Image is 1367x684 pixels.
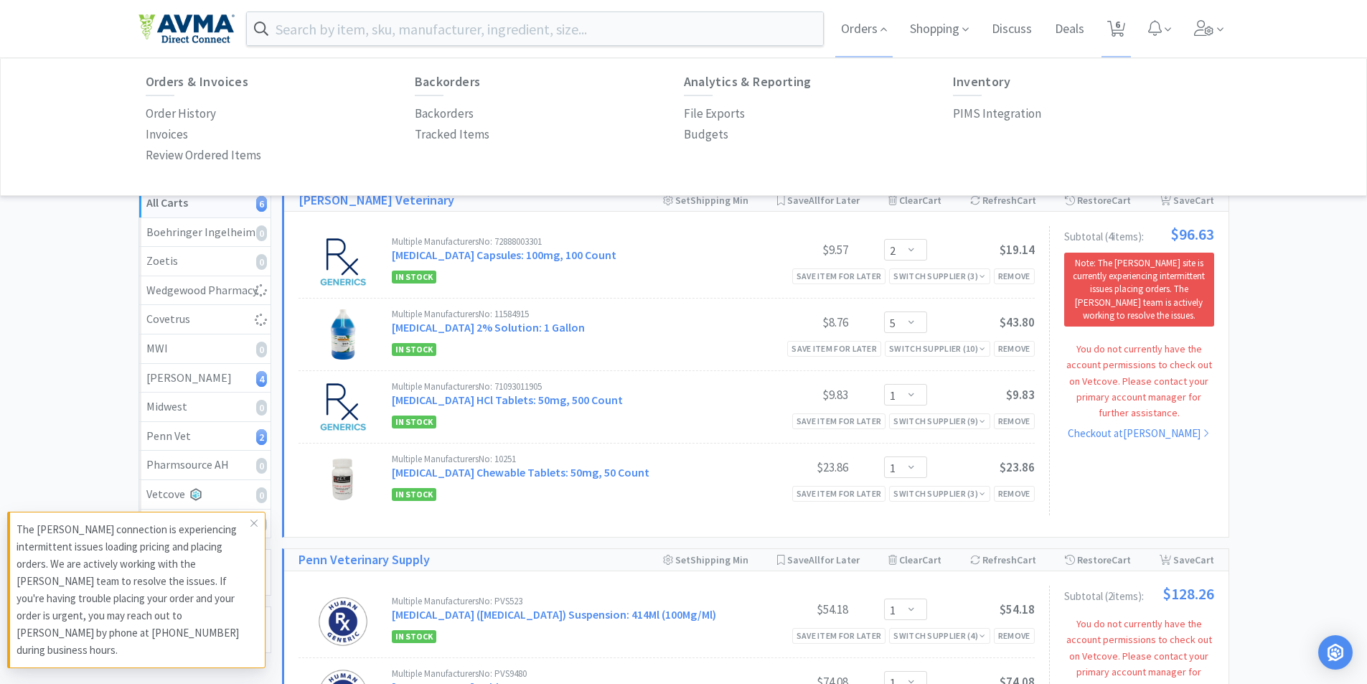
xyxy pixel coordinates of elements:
[1318,635,1353,670] div: Open Intercom Messenger
[1000,601,1035,617] span: $54.18
[684,75,953,89] h6: Analytics & Reporting
[1070,257,1208,322] p: Note: The [PERSON_NAME] site is currently experiencing intermittent issues placing orders. The [P...
[392,607,716,622] a: [MEDICAL_DATA] ([MEDICAL_DATA]) Suspension: 414Ml (100Mg/Ml)
[146,104,216,123] p: Order History
[1195,553,1214,566] span: Cart
[809,194,820,207] span: All
[146,456,263,474] div: Pharmsource AH
[970,189,1036,211] div: Refresh
[318,309,368,360] img: aeda740e647747988f6e7575968cba90_173520.jpeg
[139,247,271,276] a: Zoetis0
[318,382,368,432] img: 96e77631cf404cbda60a415f74cf64d6_579803.jpeg
[994,628,1035,643] div: Remove
[792,413,886,428] div: Save item for later
[299,190,454,211] a: [PERSON_NAME] Veterinary
[1000,242,1035,258] span: $19.14
[415,104,474,123] p: Backorders
[663,189,748,211] div: Shipping Min
[139,422,271,451] a: Penn Vet2
[146,124,188,145] a: Invoices
[139,510,271,538] a: Elanco0
[392,343,436,356] span: In Stock
[138,14,235,44] img: e4e33dab9f054f5782a47901c742baa9_102.png
[146,398,263,416] div: Midwest
[392,382,741,391] div: Multiple Manufacturers No: 71093011905
[415,75,684,89] h6: Backorders
[953,104,1041,123] p: PIMS Integration
[146,75,415,89] h6: Orders & Invoices
[256,196,267,212] i: 6
[392,309,741,319] div: Multiple Manufacturers No: 11584915
[684,103,745,124] a: File Exports
[256,400,267,416] i: 0
[146,103,216,124] a: Order History
[1160,549,1214,571] div: Save
[741,314,848,331] div: $8.76
[888,189,941,211] div: Clear
[146,310,263,329] div: Covetrus
[684,104,745,123] p: File Exports
[792,486,886,501] div: Save item for later
[392,630,436,643] span: In Stock
[392,488,436,501] span: In Stock
[1006,387,1035,403] span: $9.83
[1017,553,1036,566] span: Cart
[787,553,860,566] span: Save for Later
[809,553,820,566] span: All
[970,549,1036,571] div: Refresh
[994,413,1035,428] div: Remove
[1065,549,1131,571] div: Restore
[889,342,986,355] div: Switch Supplier ( 10 )
[139,334,271,364] a: MWI0
[318,454,368,505] img: c859de745d6b46e1a541a905588e85df_69086.jpeg
[256,225,267,241] i: 0
[1101,24,1131,37] a: 6
[392,393,623,407] a: [MEDICAL_DATA] HCl Tablets: 50mg, 500 Count
[787,194,860,207] span: Save for Later
[256,458,267,474] i: 0
[922,194,941,207] span: Cart
[392,271,436,284] span: In Stock
[139,218,271,248] a: Boehringer Ingelheim0
[994,486,1035,501] div: Remove
[139,305,271,334] a: Covetrus
[1162,586,1214,601] span: $128.26
[392,416,436,428] span: In Stock
[741,386,848,403] div: $9.83
[1112,194,1131,207] span: Cart
[146,195,188,210] strong: All Carts
[256,254,267,270] i: 0
[318,237,368,287] img: 6fa536812a4a4b99bec4fee2dcf73ddd_518006.jpeg
[392,454,741,464] div: Multiple Manufacturers No: 10251
[146,369,263,388] div: [PERSON_NAME]
[146,339,263,358] div: MWI
[741,459,848,476] div: $23.86
[994,341,1035,356] div: Remove
[392,465,649,479] a: [MEDICAL_DATA] Chewable Tablets: 50mg, 50 Count
[953,103,1041,124] a: PIMS Integration
[1170,226,1214,242] span: $96.63
[256,429,267,445] i: 2
[1000,314,1035,330] span: $43.80
[893,269,985,283] div: Switch Supplier ( 3 )
[953,75,1222,89] h6: Inventory
[247,12,824,45] input: Search by item, sku, manufacturer, ingredient, size...
[392,669,741,678] div: Multiple Manufacturers No: PVS9480
[684,124,728,145] a: Budgets
[1068,425,1209,442] a: Checkout at [PERSON_NAME]
[663,549,748,571] div: Shipping Min
[741,601,848,618] div: $54.18
[415,125,489,144] p: Tracked Items
[299,550,430,571] a: Penn Veterinary Supply
[684,125,728,144] p: Budgets
[146,485,263,504] div: Vetcove
[1064,341,1214,421] div: You do not currently have the account permissions to check out on Vetcove. Please contact your pr...
[922,553,941,566] span: Cart
[146,281,263,300] div: Wedgewood Pharmacy
[256,487,267,503] i: 0
[392,596,741,606] div: Multiple Manufacturers No: PVS523
[1065,189,1131,211] div: Restore
[741,241,848,258] div: $9.57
